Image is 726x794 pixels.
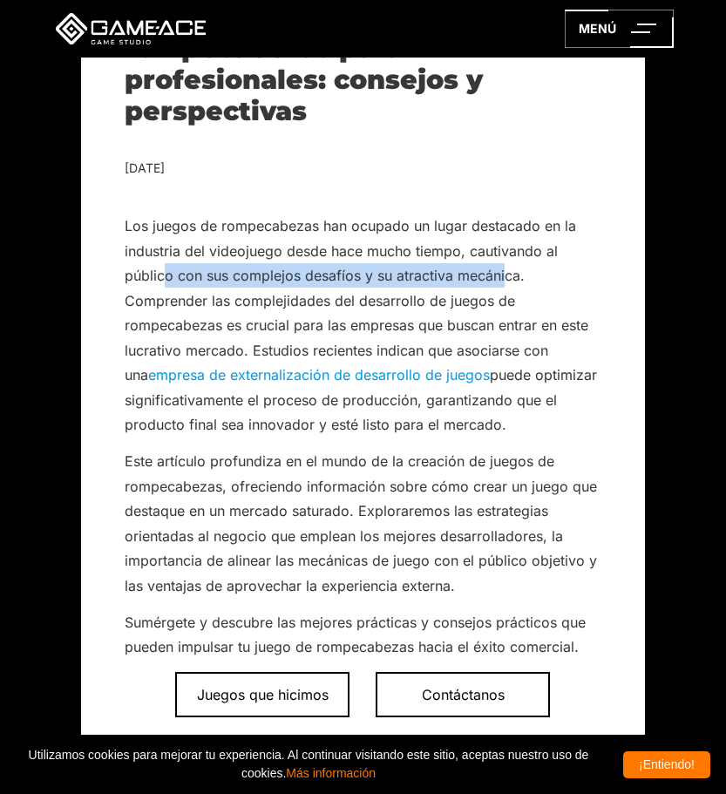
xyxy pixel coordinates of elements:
font: Juegos que hicimos [197,686,329,703]
font: Desarrollo de juegos de rompecabezas para profesionales: consejos y perspectivas [125,1,483,127]
a: Contáctanos [376,672,550,717]
font: Los juegos de rompecabezas han ocupado un lugar destacado en la industria del videojuego desde ha... [125,217,588,383]
a: Juegos que hicimos [175,672,349,717]
font: Sumérgete y descubre las mejores prácticas y consejos prácticos que pueden impulsar tu juego de r... [125,614,586,655]
a: empresa de externalización de desarrollo de juegos [148,366,490,383]
font: Este artículo profundiza en el mundo de la creación de juegos de rompecabezas, ofreciendo informa... [125,452,597,594]
font: Contáctanos [422,686,505,703]
a: menú [565,10,674,48]
a: Más información [286,766,376,780]
font: puede optimizar significativamente el proceso de producción, garantizando que el producto final s... [125,366,597,433]
font: [DATE] [125,160,165,175]
font: Utilizamos cookies para mejorar tu experiencia. Al continuar visitando este sitio, aceptas nuestr... [29,748,589,780]
font: ¡Entiendo! [639,757,695,771]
